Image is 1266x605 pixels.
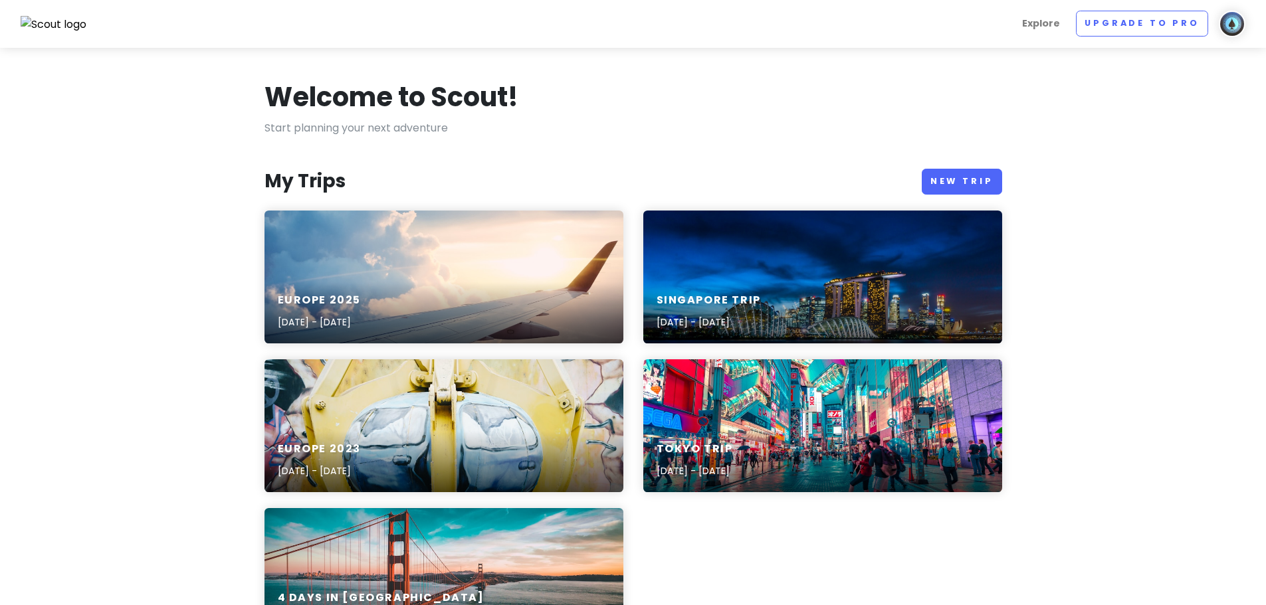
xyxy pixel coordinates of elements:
p: Start planning your next adventure [264,120,1002,137]
h6: Singapore Trip [657,294,761,307]
h1: Welcome to Scout! [264,80,518,114]
h6: Europe 2025 [278,294,362,307]
a: blue and yellow metal part on painted wallEurope 2023[DATE] - [DATE] [264,359,623,492]
a: New Trip [922,169,1002,195]
p: [DATE] - [DATE] [657,464,733,478]
img: User profile [1219,11,1245,37]
p: [DATE] - [DATE] [278,315,362,329]
a: aerial photography of airlinerEurope 2025[DATE] - [DATE] [264,211,623,343]
p: [DATE] - [DATE] [278,464,362,478]
h6: Europe 2023 [278,442,362,456]
a: San Marina Bay, SingaporeSingapore Trip[DATE] - [DATE] [643,211,1002,343]
h3: My Trips [264,169,346,193]
a: Explore [1017,11,1065,37]
p: [DATE] - [DATE] [657,315,761,329]
img: Scout logo [21,16,87,33]
a: Upgrade to Pro [1076,11,1208,37]
h6: Tokyo Trip [657,442,733,456]
a: people walking on road near well-lit buildingsTokyo Trip[DATE] - [DATE] [643,359,1002,492]
h6: 4 Days in [GEOGRAPHIC_DATA] [278,591,484,605]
